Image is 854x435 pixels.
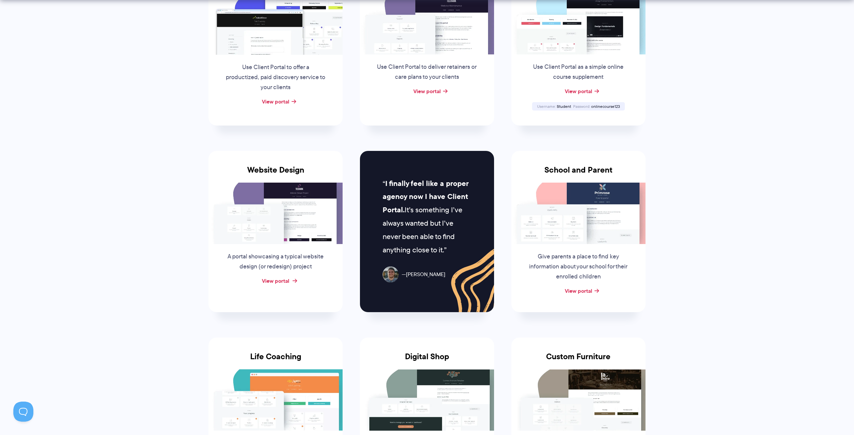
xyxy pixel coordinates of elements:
[573,103,590,109] span: Password
[511,165,646,183] h3: School and Parent
[528,252,629,282] p: Give parents a place to find key information about your school for their enrolled children
[413,87,441,95] a: View portal
[383,177,471,257] p: It’s something I’ve always wanted but I’ve never been able to find anything close to it.
[383,178,468,216] strong: I finally feel like a proper agency now I have Client Portal.
[262,97,289,105] a: View portal
[360,352,494,369] h3: Digital Shop
[565,87,592,95] a: View portal
[537,103,556,109] span: Username
[565,287,592,295] a: View portal
[376,62,478,82] p: Use Client Portal to deliver retainers or care plans to your clients
[402,270,445,279] span: [PERSON_NAME]
[528,62,629,82] p: Use Client Portal as a simple online course supplement
[262,277,289,285] a: View portal
[557,103,571,109] span: Student
[225,62,326,92] p: Use Client Portal to offer a productized, paid discovery service to your clients
[511,352,646,369] h3: Custom Furniture
[591,103,620,109] span: onlinecourse123
[208,352,343,369] h3: Life Coaching
[225,252,326,272] p: A portal showcasing a typical website design (or redesign) project
[13,402,33,422] iframe: Toggle Customer Support
[208,165,343,183] h3: Website Design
